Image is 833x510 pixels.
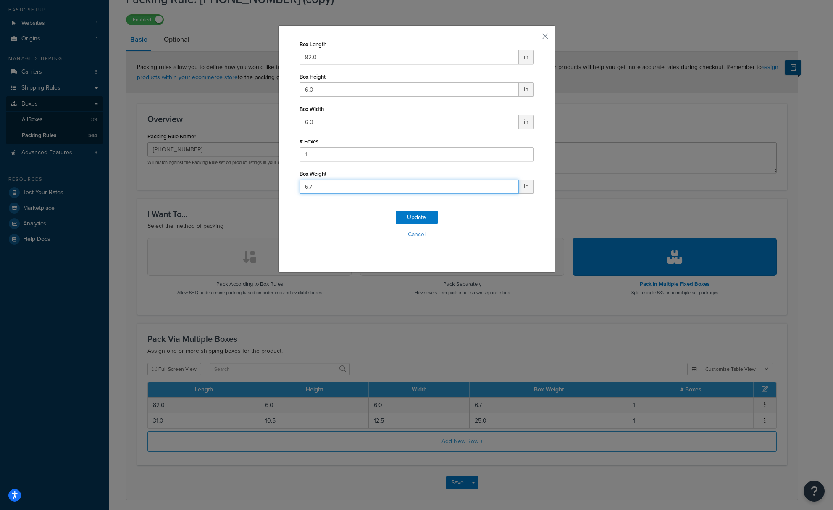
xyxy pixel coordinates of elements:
[300,74,326,80] label: Box Height
[300,138,318,145] label: # Boxes
[519,82,534,97] span: in
[519,180,534,194] span: lb
[519,50,534,64] span: in
[300,228,534,241] button: Cancel
[396,211,438,224] button: Update
[519,115,534,129] span: in
[300,171,326,177] label: Box Weight
[300,41,326,48] label: Box Length
[300,106,324,112] label: Box Width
